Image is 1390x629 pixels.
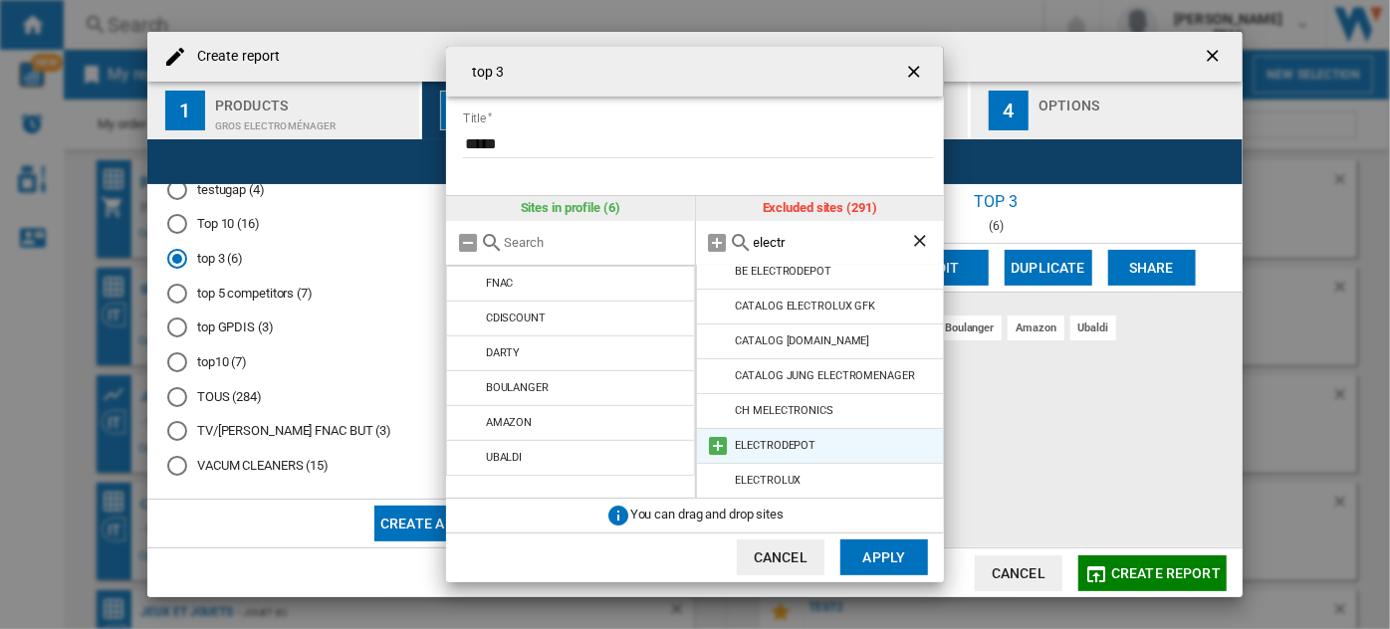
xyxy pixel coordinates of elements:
[896,52,936,92] button: getI18NText('BUTTONS.CLOSE_DIALOG')
[486,346,521,359] div: DARTY
[735,300,875,313] div: CATALOG ELECTROLUX GFK
[737,539,824,575] button: Cancel
[486,416,532,429] div: AMAZON
[456,231,480,255] md-icon: Remove all
[486,451,522,464] div: UBALDI
[840,539,928,575] button: Apply
[904,62,928,86] ng-md-icon: getI18NText('BUTTONS.CLOSE_DIALOG')
[735,439,815,452] div: ELECTRODEPOT
[486,277,514,290] div: FNAC
[735,404,833,417] div: CH MELECTRONICS
[630,507,784,522] span: You can drag and drop sites
[735,265,831,278] div: BE ELECTRODEPOT
[735,369,914,382] div: CATALOG JUNG ELECTROMENAGER
[504,235,685,250] input: Search
[486,312,546,324] div: CDISCOUNT
[910,231,934,255] ng-md-icon: Clear search
[462,63,505,83] h4: top 3
[754,235,911,250] input: Search
[735,334,869,347] div: CATALOG [DOMAIN_NAME]
[486,381,549,394] div: BOULANGER
[706,231,730,255] md-icon: Add all
[735,474,801,487] div: ELECTROLUX
[446,196,695,220] div: Sites in profile (6)
[696,196,945,220] div: Excluded sites (291)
